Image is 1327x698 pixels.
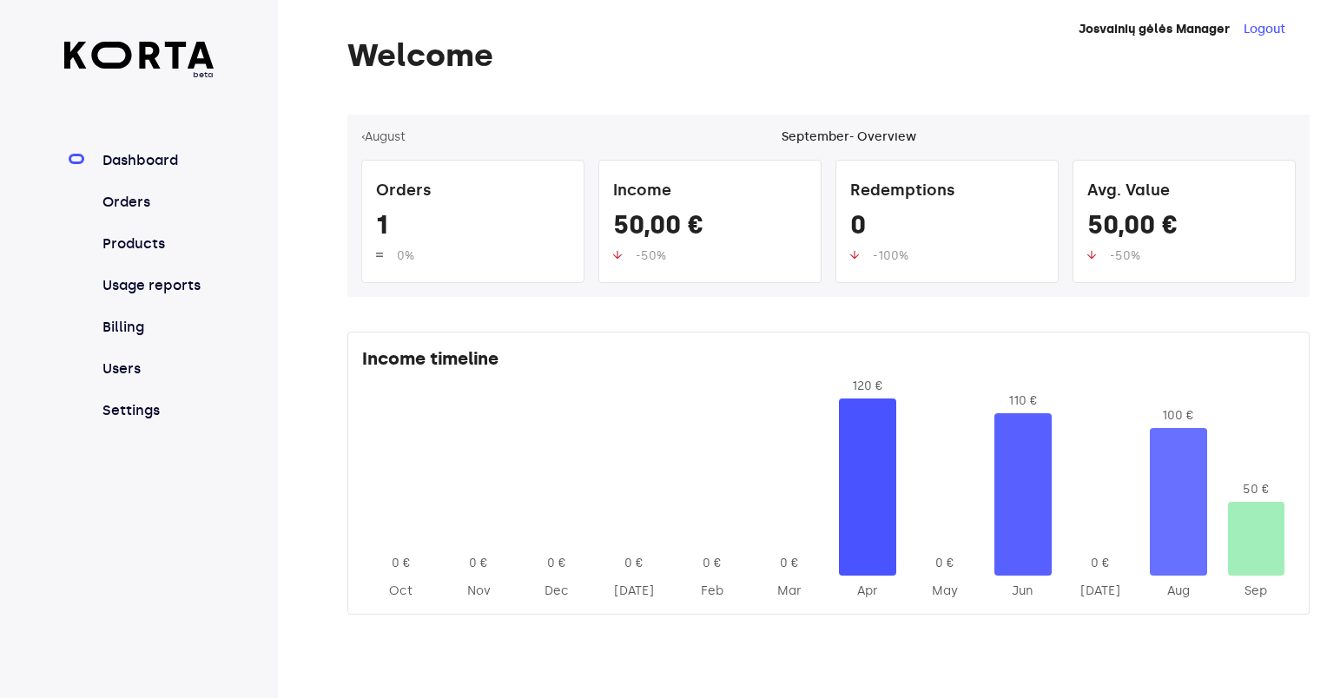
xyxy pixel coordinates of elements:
div: 50,00 € [613,209,807,247]
div: 0 € [917,555,974,572]
span: beta [64,69,215,81]
div: 0 € [683,555,741,572]
a: beta [64,42,215,81]
strong: Josvainių gėlės Manager [1079,22,1230,36]
a: Orders [99,192,215,213]
div: Orders [376,174,570,209]
div: 50,00 € [1087,209,1281,247]
div: Income timeline [362,346,1295,378]
div: 2025-Mar [762,583,819,600]
img: up [850,250,859,260]
img: up [613,250,622,260]
div: 2024-Oct [373,583,430,600]
a: Dashboard [99,150,215,171]
div: 0 [850,209,1044,247]
div: Redemptions [850,174,1044,209]
div: 0 € [451,555,508,572]
div: 2025-Feb [683,583,741,600]
a: Settings [99,400,215,421]
div: 2025-May [917,583,974,600]
span: 0% [397,248,414,263]
h1: Welcome [347,38,1310,73]
a: Usage reports [99,275,215,296]
div: 2024-Nov [451,583,508,600]
img: up [376,250,383,260]
img: Korta [64,42,215,69]
div: 2025-Aug [1150,583,1207,600]
div: 120 € [839,378,896,395]
div: 50 € [1228,481,1285,498]
span: -50% [1110,248,1140,263]
div: 1 [376,209,570,247]
div: Income [613,174,807,209]
a: Users [99,359,215,379]
div: 2025-Jun [994,583,1052,600]
button: Logout [1244,21,1285,38]
a: Billing [99,317,215,338]
div: 2025-Jan [606,583,663,600]
div: 0 € [373,555,430,572]
a: Products [99,234,215,254]
div: 2025-Apr [839,583,896,600]
img: up [1087,250,1096,260]
div: 100 € [1150,407,1207,425]
div: 0 € [528,555,585,572]
span: -50% [636,248,666,263]
div: 2024-Dec [528,583,585,600]
span: -100% [873,248,908,263]
button: ‹August [361,128,406,146]
div: Avg. Value [1087,174,1281,209]
div: 0 € [1073,555,1130,572]
div: September - Overview [782,128,916,146]
div: 2025-Sep [1228,583,1285,600]
div: 0 € [762,555,819,572]
div: 0 € [606,555,663,572]
div: 110 € [994,392,1052,410]
div: 2025-Jul [1073,583,1130,600]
